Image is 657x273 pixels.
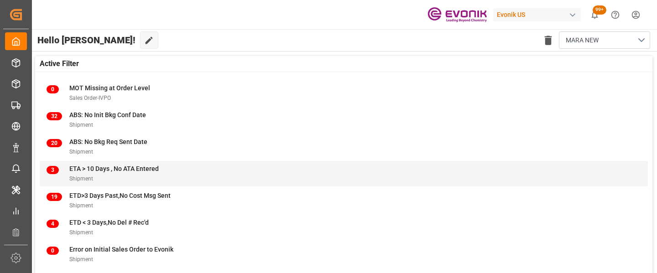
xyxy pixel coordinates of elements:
a: 19ETD>3 Days Past,No Cost Msg SentShipment [47,191,641,210]
span: 32 [47,112,62,120]
a: 0Error on Initial Sales Order to EvonikShipment [47,245,641,264]
span: Shipment [69,256,93,263]
span: Shipment [69,229,93,236]
span: ETA > 10 Days , No ATA Entered [69,165,159,172]
span: ETD < 3 Days,No Del # Rec'd [69,219,149,226]
button: Help Center [605,5,626,25]
a: 32ABS: No Init Bkg Conf DateShipment [47,110,641,129]
span: 99+ [593,5,606,15]
span: 3 [47,166,59,174]
a: 4ETD < 3 Days,No Del # Rec'dShipment [47,218,641,237]
span: 4 [47,220,59,228]
span: ABS: No Bkg Req Sent Date [69,138,147,145]
a: 20ABS: No Bkg Req Sent DateShipment [47,137,641,156]
button: open menu [559,31,650,49]
button: show 100 new notifications [584,5,605,25]
a: 0MOT Missing at Order LevelSales Order-IVPO [47,83,641,103]
span: 0 [47,85,59,93]
span: 0 [47,247,59,255]
span: 20 [47,139,62,147]
span: Shipment [69,202,93,209]
span: MARA NEW [566,36,599,45]
span: Shipment [69,149,93,155]
span: 19 [47,193,62,201]
span: MOT Missing at Order Level [69,84,150,92]
span: Active Filter [40,58,79,69]
span: Shipment [69,175,93,182]
span: Sales Order-IVPO [69,95,111,101]
button: Evonik US [493,6,584,23]
a: 3ETA > 10 Days , No ATA EnteredShipment [47,164,641,183]
span: ETD>3 Days Past,No Cost Msg Sent [69,192,171,199]
span: Hello [PERSON_NAME]! [37,31,136,49]
img: Evonik-brand-mark-Deep-Purple-RGB.jpeg_1700498283.jpeg [428,7,487,23]
span: Shipment [69,122,93,128]
span: Error on Initial Sales Order to Evonik [69,246,173,253]
div: Evonik US [493,8,581,21]
span: ABS: No Init Bkg Conf Date [69,111,146,118]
